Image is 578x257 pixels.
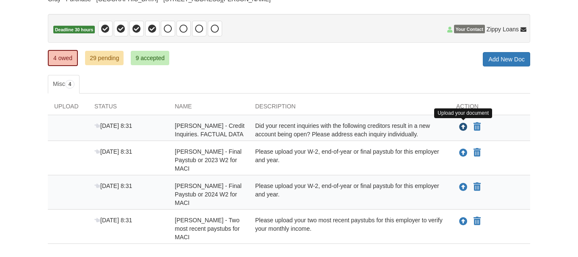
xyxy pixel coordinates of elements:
button: Upload Ivan Gray - Final Paystub or 2024 W2 for MACI [458,182,468,193]
div: Please upload your two most recent paystubs for this employer to verify your monthly income. [249,216,450,241]
span: [PERSON_NAME] - Final Paystub or 2024 W2 for MACI [175,182,242,206]
a: Misc [48,75,80,94]
a: 4 owed [48,50,78,66]
div: Status [88,102,168,115]
div: Upload [48,102,88,115]
span: [DATE] 8:31 [94,122,132,129]
div: Action [450,102,530,115]
span: [DATE] 8:31 [94,217,132,224]
button: Upload Ivan Gray - Final Paystub or 2023 W2 for MACI [458,147,468,158]
span: [PERSON_NAME] - Two most recent paystubs for MACI [175,217,239,240]
span: [PERSON_NAME] - Credit Inquiries. FACTUAL DATA [175,122,245,138]
span: Deadline 30 hours [53,26,95,34]
button: Declare Ivan Gray - Credit Inquiries. FACTUAL DATA not applicable [473,122,482,132]
a: 29 pending [85,51,124,65]
div: Please upload your W-2, end-of-year or final paystub for this employer and year. [249,182,450,207]
button: Declare Ivan Gray - Final Paystub or 2024 W2 for MACI not applicable [473,182,482,192]
div: Upload your document [434,108,492,118]
div: Please upload your W-2, end-of-year or final paystub for this employer and year. [249,147,450,173]
span: [DATE] 8:31 [94,182,132,189]
span: Zippy Loans [487,25,519,33]
button: Upload Ivan Gray - Two most recent paystubs for MACI [458,216,468,227]
button: Upload Ivan Gray - Credit Inquiries. FACTUAL DATA [458,122,468,133]
span: Your Contact [454,25,485,33]
span: 4 [65,80,75,88]
div: Did your recent inquiries with the following creditors result in a new account being open? Please... [249,122,450,138]
div: Name [168,102,249,115]
a: 9 accepted [131,51,169,65]
a: Add New Doc [483,52,530,66]
span: [PERSON_NAME] - Final Paystub or 2023 W2 for MACI [175,148,242,172]
span: [DATE] 8:31 [94,148,132,155]
button: Declare Ivan Gray - Final Paystub or 2023 W2 for MACI not applicable [473,148,482,158]
div: Description [249,102,450,115]
button: Declare Ivan Gray - Two most recent paystubs for MACI not applicable [473,216,482,227]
